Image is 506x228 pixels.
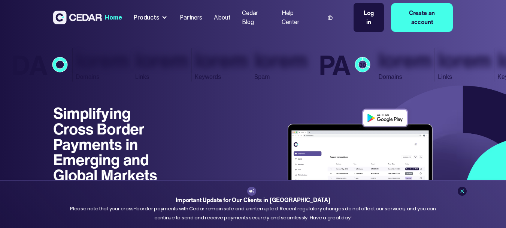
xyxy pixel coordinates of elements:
p: Keywords [195,72,248,82]
a: Create an account [391,3,453,32]
p: Links [135,72,188,82]
h2: Number of unique external linking domains. Two or more links from the same website are counted as... [76,48,129,72]
p: Links [438,72,491,82]
h2: Number of unique external linking domains. Two or more links from the same website are counted as... [378,48,431,72]
h1: PA [319,52,351,78]
p: Spam [254,72,307,82]
div: Predicts a root domain's ranking potential relative to the domains in our index. [11,52,69,78]
a: Help Center [279,5,314,30]
div: Help Center [282,9,312,26]
h2: Number of unique pages linking to a target. Two or more links from the same page on a website are... [135,48,188,72]
div: Cedar Blog [242,9,270,26]
div: Products [134,13,159,22]
h1: DA [11,52,48,78]
p: Domains [378,72,431,82]
div: Home [105,13,122,22]
a: About [211,9,233,26]
div: Predicts a page's ranking potential in search engines based on an algorithm of link metrics. [319,52,372,78]
a: Cedar Blog [239,5,273,30]
h2: Represents the percentage of sites with similar features we've found to be penalized or banned by... [254,48,307,72]
h2: Number of unique pages linking to a target. Two or more links from the same page on a website are... [438,48,491,72]
div: Log in [361,9,376,26]
text: 20 [57,61,63,69]
h1: Simplifying Cross Border Payments in Emerging and Global Markets [53,105,164,183]
p: Domains [76,72,129,82]
text: 30 [360,61,366,69]
div: About [214,13,230,22]
div: Partners [180,13,202,22]
div: Products [131,10,171,25]
a: Home [102,9,125,26]
img: world icon [328,15,333,20]
a: Log in [354,3,384,32]
h2: Number of keywords for which this site ranks within the top 50 positions on Google US. [195,48,248,72]
a: Partners [177,9,205,26]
